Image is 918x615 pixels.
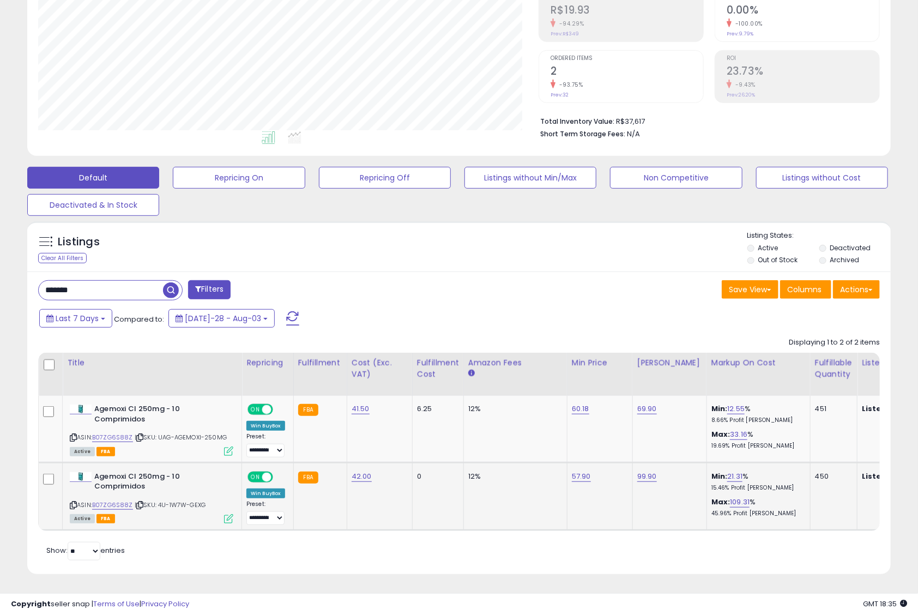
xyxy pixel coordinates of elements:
[610,167,742,189] button: Non Competitive
[141,599,189,609] a: Privacy Policy
[185,313,261,324] span: [DATE]-28 - Aug-03
[298,404,318,416] small: FBA
[540,117,614,126] b: Total Inventory Value:
[417,357,459,380] div: Fulfillment Cost
[70,405,92,414] img: 21YJlXgjXBL._SL40_.jpg
[27,194,159,216] button: Deactivated & In Stock
[135,501,206,509] span: | SKU: 4U-1W7W-GEXG
[711,497,802,517] div: %
[787,284,822,295] span: Columns
[727,403,745,414] a: 12.55
[830,243,871,252] label: Deactivated
[862,403,911,414] b: Listed Price:
[551,92,569,98] small: Prev: 32
[540,129,625,138] b: Short Term Storage Fees:
[468,357,563,369] div: Amazon Fees
[747,231,891,241] p: Listing States:
[756,167,888,189] button: Listings without Cost
[627,129,640,139] span: N/A
[298,472,318,484] small: FBA
[711,497,730,507] b: Max:
[96,447,115,456] span: FBA
[727,92,755,98] small: Prev: 26.20%
[815,357,853,380] div: Fulfillable Quantity
[93,599,140,609] a: Terms of Use
[727,65,879,80] h2: 23.73%
[468,369,475,378] small: Amazon Fees.
[711,403,728,414] b: Min:
[711,417,802,424] p: 8.66% Profit [PERSON_NAME]
[711,510,802,517] p: 45.96% Profit [PERSON_NAME]
[727,4,879,19] h2: 0.00%
[298,357,342,369] div: Fulfillment
[572,357,628,369] div: Min Price
[830,255,859,264] label: Archived
[555,20,584,28] small: -94.29%
[352,471,372,482] a: 42.00
[815,404,849,414] div: 451
[319,167,451,189] button: Repricing Off
[711,471,728,481] b: Min:
[711,442,802,450] p: 19.69% Profit [PERSON_NAME]
[551,31,579,37] small: Prev: R$349
[70,514,95,523] span: All listings currently available for purchase on Amazon
[11,599,189,610] div: seller snap | |
[637,357,702,369] div: [PERSON_NAME]
[637,471,657,482] a: 99.90
[572,403,589,414] a: 60.18
[417,404,455,414] div: 6.25
[271,472,289,481] span: OFF
[56,313,99,324] span: Last 7 Days
[551,4,703,19] h2: R$19.93
[92,433,133,442] a: B07ZG6S88Z
[11,599,51,609] strong: Copyright
[70,472,92,481] img: 21YJlXgjXBL._SL40_.jpg
[730,497,750,508] a: 109.31
[188,280,231,299] button: Filters
[246,357,289,369] div: Repricing
[249,472,262,481] span: ON
[352,357,408,380] div: Cost (Exc. VAT)
[572,471,591,482] a: 57.90
[39,309,112,328] button: Last 7 Days
[468,404,559,414] div: 12%
[540,114,872,127] li: R$37,617
[833,280,880,299] button: Actions
[246,433,285,457] div: Preset:
[246,489,285,498] div: Win BuyBox
[780,280,831,299] button: Columns
[417,472,455,481] div: 0
[464,167,596,189] button: Listings without Min/Max
[551,56,703,62] span: Ordered Items
[468,472,559,481] div: 12%
[555,81,583,89] small: -93.75%
[863,599,907,609] span: 2025-08-11 18:35 GMT
[92,501,133,510] a: B07ZG6S88Z
[758,243,778,252] label: Active
[732,81,756,89] small: -9.43%
[711,484,802,492] p: 15.46% Profit [PERSON_NAME]
[96,514,115,523] span: FBA
[38,253,87,263] div: Clear All Filters
[722,280,778,299] button: Save View
[249,405,262,414] span: ON
[173,167,305,189] button: Repricing On
[27,167,159,189] button: Default
[70,404,233,455] div: ASIN:
[551,65,703,80] h2: 2
[246,501,285,525] div: Preset:
[94,472,227,495] b: Agemoxi Cl 250mg - 10 Comprimidos
[730,429,747,440] a: 33.16
[727,31,753,37] small: Prev: 9.79%
[114,314,164,324] span: Compared to:
[727,471,742,482] a: 21.31
[706,353,810,396] th: The percentage added to the cost of goods (COGS) that forms the calculator for Min & Max prices.
[758,255,798,264] label: Out of Stock
[727,56,879,62] span: ROI
[70,447,95,456] span: All listings currently available for purchase on Amazon
[711,472,802,492] div: %
[732,20,763,28] small: -100.00%
[46,545,125,556] span: Show: entries
[711,404,802,424] div: %
[352,403,370,414] a: 41.50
